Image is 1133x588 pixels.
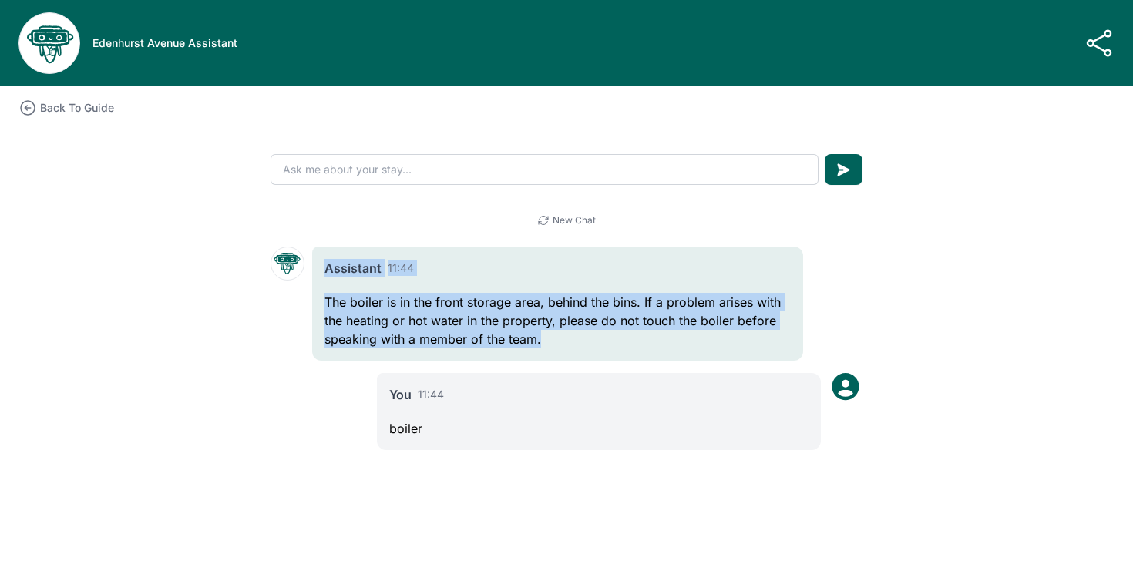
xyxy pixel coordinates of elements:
span: 11:44 [388,260,414,276]
input: Ask me about your stay... [271,154,819,185]
span: New Chat [553,214,596,227]
span: Assistant [324,259,382,277]
h3: Back To Guide [40,100,114,116]
span: 11:44 [418,387,444,402]
p: boiler [389,419,809,438]
span: You [389,385,412,404]
p: The boiler is in the front storage area, behind the bins. If a problem arises with the heating or... [324,293,791,348]
button: New Chat [537,214,596,227]
a: Back To Guide [18,99,114,117]
h3: Edenhurst Avenue Assistant [92,35,237,51]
